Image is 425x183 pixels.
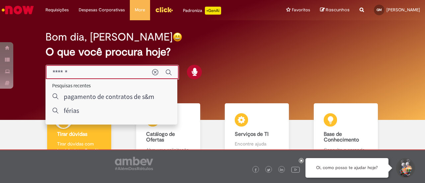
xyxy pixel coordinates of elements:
span: GM [377,8,382,12]
img: logo_footer_linkedin.png [280,168,283,172]
span: More [135,7,145,13]
p: Encontre ajuda [235,140,279,147]
img: click_logo_yellow_360x200.png [155,5,173,15]
img: logo_footer_twitter.png [267,168,270,172]
span: Favoritos [292,7,310,13]
a: Serviços de TI Encontre ajuda [212,103,301,161]
b: Serviços de TI [235,131,269,137]
a: Catálogo de Ofertas Abra uma solicitação [124,103,213,161]
button: Iniciar Conversa de Suporte [395,158,415,178]
a: Tirar dúvidas Tirar dúvidas com Lupi Assist e Gen Ai [35,103,124,161]
h2: O que você procura hoje? [45,46,379,58]
div: Oi, como posso te ajudar hoje? [305,158,388,178]
b: Tirar dúvidas [57,131,87,137]
img: happy-face.png [173,32,182,42]
p: Consulte e aprenda [324,146,368,153]
img: logo_footer_youtube.png [291,165,300,174]
img: ServiceNow [1,3,35,17]
b: Catálogo de Ofertas [146,131,175,143]
span: Requisições [45,7,69,13]
img: logo_footer_ambev_rotulo_gray.png [115,157,153,170]
span: Despesas Corporativas [79,7,125,13]
div: Padroniza [183,7,221,15]
p: Abra uma solicitação [146,146,190,153]
p: Tirar dúvidas com Lupi Assist e Gen Ai [57,140,101,154]
p: +GenAi [205,7,221,15]
img: logo_footer_facebook.png [254,168,257,172]
span: [PERSON_NAME] [386,7,420,13]
a: Rascunhos [320,7,350,13]
span: Rascunhos [326,7,350,13]
h2: Bom dia, [PERSON_NAME] [45,31,173,43]
a: Base de Conhecimento Consulte e aprenda [301,103,390,161]
b: Base de Conhecimento [324,131,359,143]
